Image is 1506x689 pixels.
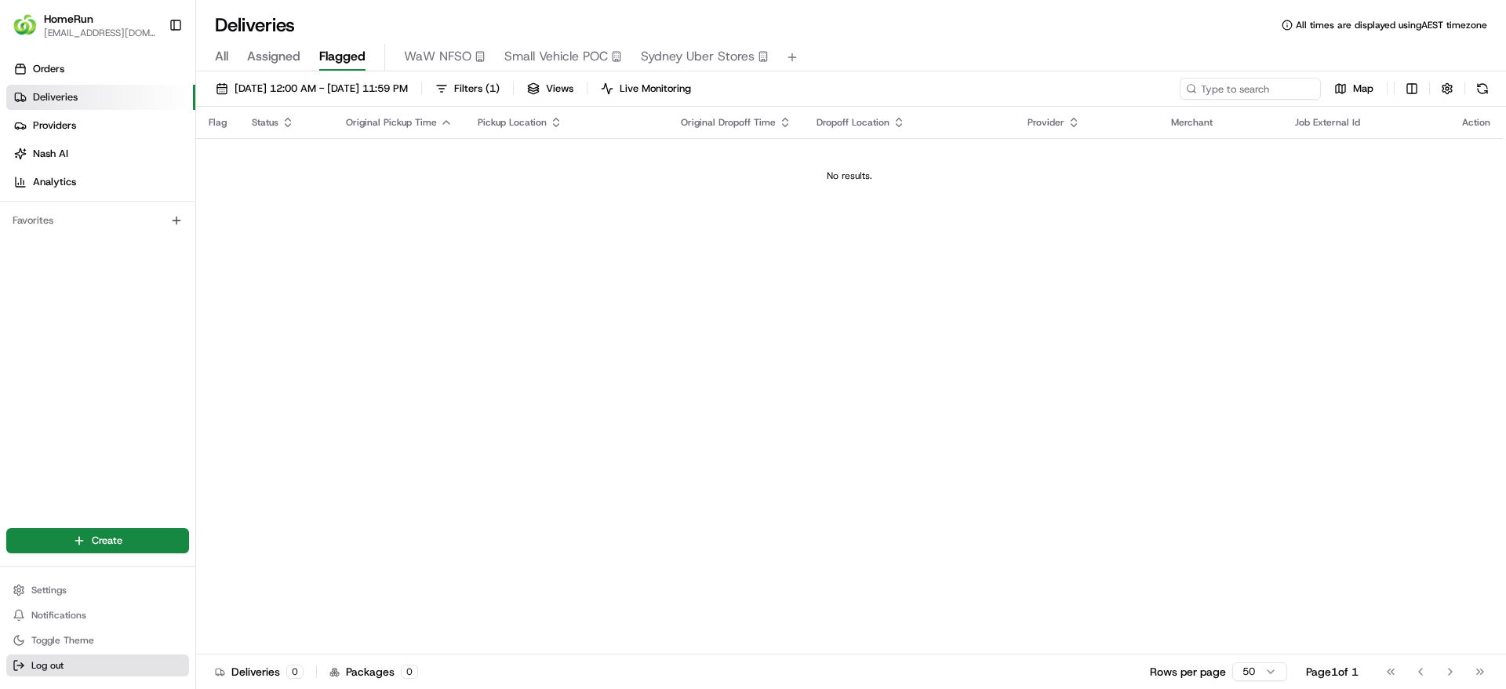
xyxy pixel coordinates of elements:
button: Map [1327,78,1380,100]
button: [DATE] 12:00 AM - [DATE] 11:59 PM [209,78,415,100]
span: [DATE] 12:00 AM - [DATE] 11:59 PM [235,82,408,96]
span: Providers [33,118,76,133]
span: Sydney Uber Stores [641,47,755,66]
span: All times are displayed using AEST timezone [1296,19,1487,31]
span: Original Dropoff Time [681,116,776,129]
span: Deliveries [33,90,78,104]
span: Analytics [33,175,76,189]
span: Toggle Theme [31,634,94,647]
div: 0 [286,665,304,679]
button: HomeRun [44,11,93,27]
span: Views [546,82,573,96]
a: Analytics [6,170,195,195]
span: Dropoff Location [817,116,889,129]
button: Live Monitoring [594,78,698,100]
a: Nash AI [6,141,195,166]
span: Original Pickup Time [346,116,437,129]
button: Toggle Theme [6,629,189,651]
img: HomeRun [13,13,38,38]
a: Orders [6,57,195,82]
button: Views [520,78,580,100]
input: Type to search [1180,78,1321,100]
div: Action [1462,116,1490,129]
span: Flag [209,116,227,129]
button: HomeRunHomeRun[EMAIL_ADDRESS][DOMAIN_NAME] [6,6,162,44]
span: Status [252,116,278,129]
span: Create [92,534,122,548]
span: Small Vehicle POC [504,47,608,66]
span: Notifications [31,609,86,622]
span: Flagged [319,47,366,66]
span: Merchant [1171,116,1213,129]
div: No results. [202,170,1497,182]
button: Log out [6,654,189,676]
div: Page 1 of 1 [1306,664,1359,680]
span: Provider [1028,116,1064,129]
a: Providers [6,113,195,138]
button: Refresh [1471,78,1493,100]
button: [EMAIL_ADDRESS][DOMAIN_NAME] [44,27,156,39]
button: Settings [6,579,189,601]
span: Nash AI [33,147,68,161]
div: Deliveries [215,664,304,680]
span: Live Monitoring [620,82,691,96]
button: Create [6,528,189,553]
span: ( 1 ) [486,82,500,96]
span: Log out [31,659,64,672]
span: Settings [31,584,67,596]
h1: Deliveries [215,13,295,38]
a: Deliveries [6,85,195,110]
span: WaW NFSO [404,47,471,66]
button: Filters(1) [428,78,507,100]
button: Notifications [6,604,189,626]
span: Pickup Location [478,116,547,129]
span: All [215,47,228,66]
div: Favorites [6,208,189,233]
span: Assigned [247,47,300,66]
div: 0 [401,665,418,679]
div: Packages [329,664,418,680]
span: Job External Id [1295,116,1360,129]
span: Map [1353,82,1373,96]
span: Orders [33,62,64,76]
span: Filters [454,82,500,96]
p: Rows per page [1150,664,1226,680]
